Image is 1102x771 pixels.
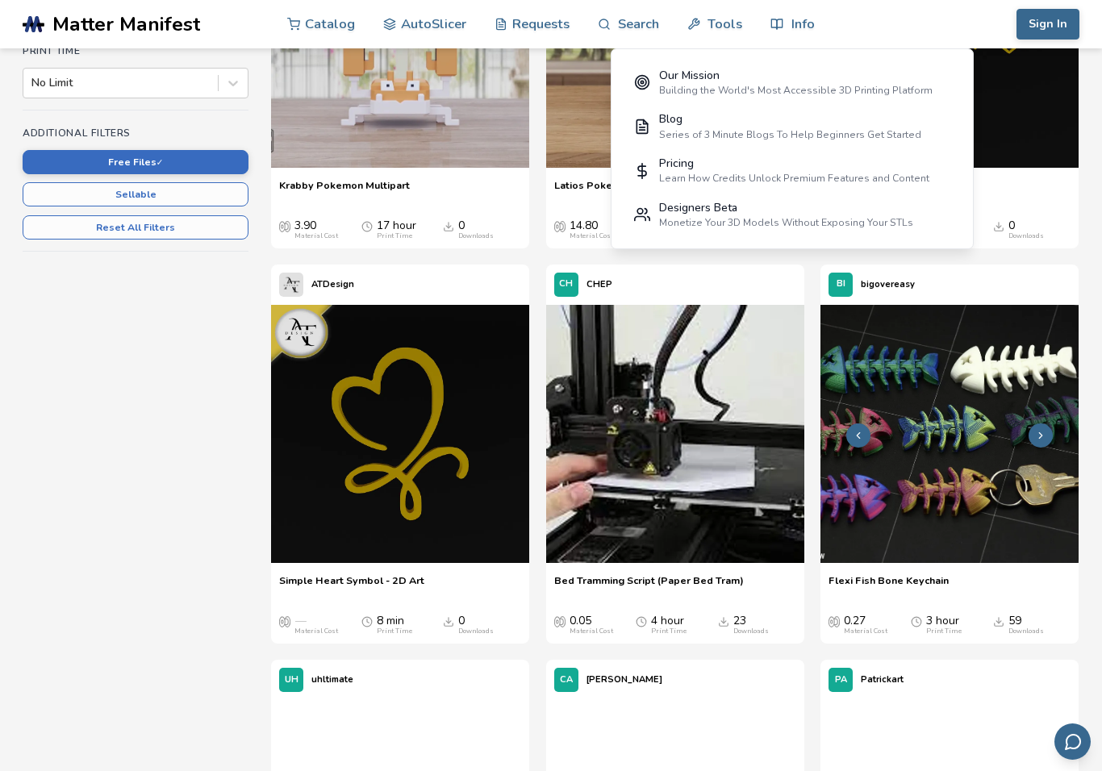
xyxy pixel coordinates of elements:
[718,615,729,627] span: Downloads
[861,671,904,688] p: Patrickart
[554,574,744,598] a: Bed Tramming Script (Paper Bed Tram)
[279,219,290,232] span: Average Cost
[659,217,913,228] div: Monetize Your 3D Models Without Exposing Your STLs
[279,179,410,203] a: Krabby Pokemon Multipart
[294,627,338,636] div: Material Cost
[554,179,680,203] a: Latios Pokemon Multipart
[443,219,454,232] span: Downloads
[1016,9,1079,40] button: Sign In
[1008,627,1044,636] div: Downloads
[458,627,494,636] div: Downloads
[31,77,35,90] input: No Limit
[458,232,494,240] div: Downloads
[586,276,612,293] p: CHEP
[560,675,573,686] span: CA
[377,627,412,636] div: Print Time
[636,615,647,627] span: Average Print Time
[52,13,200,35] span: Matter Manifest
[1008,615,1044,636] div: 59
[733,615,769,636] div: 23
[926,615,962,636] div: 3 hour
[733,627,769,636] div: Downloads
[458,615,494,636] div: 0
[23,215,248,240] button: Reset All Filters
[993,219,1004,232] span: Downloads
[570,232,613,240] div: Material Cost
[837,279,845,290] span: BI
[911,615,922,627] span: Average Print Time
[279,615,290,627] span: Average Cost
[443,615,454,627] span: Downloads
[285,675,298,686] span: UH
[1008,232,1044,240] div: Downloads
[651,615,687,636] div: 4 hour
[271,265,362,305] a: ATDesign's profileATDesign
[623,105,962,149] a: BlogSeries of 3 Minute Blogs To Help Beginners Get Started
[659,202,913,215] div: Designers Beta
[659,173,929,184] div: Learn How Credits Unlock Premium Features and Content
[993,615,1004,627] span: Downloads
[659,69,933,82] div: Our Mission
[659,85,933,96] div: Building the World's Most Accessible 3D Printing Platform
[294,232,338,240] div: Material Cost
[361,219,373,232] span: Average Print Time
[279,574,424,598] a: Simple Heart Symbol - 2D Art
[1054,723,1091,760] button: Send feedback via email
[926,627,962,636] div: Print Time
[844,615,887,636] div: 0.27
[377,219,416,240] div: 17 hour
[861,276,915,293] p: bigovereasy
[23,127,248,139] h4: Additional Filters
[623,60,962,105] a: Our MissionBuilding the World's Most Accessible 3D Printing Platform
[570,615,613,636] div: 0.05
[586,671,662,688] p: [PERSON_NAME]
[829,615,840,627] span: Average Cost
[623,148,962,193] a: PricingLearn How Credits Unlock Premium Features and Content
[361,615,373,627] span: Average Print Time
[311,671,353,688] p: uhltimate
[1008,219,1044,240] div: 0
[23,45,248,56] h4: Print Time
[844,627,887,636] div: Material Cost
[311,276,354,293] p: ATDesign
[23,150,248,174] button: Free Files✓
[559,279,573,290] span: CH
[458,219,494,240] div: 0
[570,627,613,636] div: Material Cost
[570,219,613,240] div: 14.80
[835,675,847,686] span: PA
[377,615,412,636] div: 8 min
[829,574,949,598] a: Flexi Fish Bone Keychain
[294,615,306,627] span: —
[377,232,412,240] div: Print Time
[554,615,566,627] span: Average Cost
[23,182,248,206] button: Sellable
[554,219,566,232] span: Average Cost
[659,129,921,140] div: Series of 3 Minute Blogs To Help Beginners Get Started
[651,627,687,636] div: Print Time
[279,273,303,297] img: ATDesign's profile
[623,193,962,237] a: Designers BetaMonetize Your 3D Models Without Exposing Your STLs
[294,219,338,240] div: 3.90
[659,157,929,170] div: Pricing
[659,113,921,126] div: Blog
